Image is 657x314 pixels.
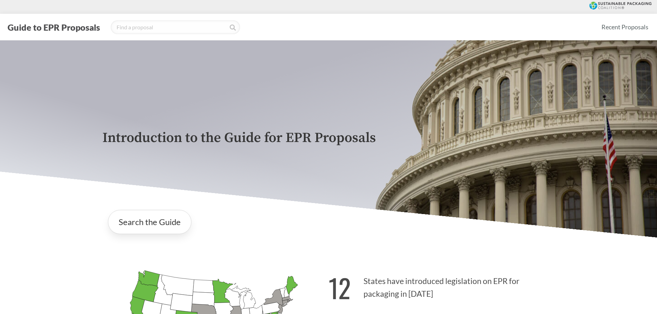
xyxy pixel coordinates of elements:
[108,210,191,234] a: Search the Guide
[329,264,555,307] p: States have introduced legislation on EPR for packaging in [DATE]
[111,20,240,34] input: Find a proposal
[6,22,102,33] button: Guide to EPR Proposals
[598,19,651,35] a: Recent Proposals
[329,269,351,307] strong: 12
[102,130,555,146] p: Introduction to the Guide for EPR Proposals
